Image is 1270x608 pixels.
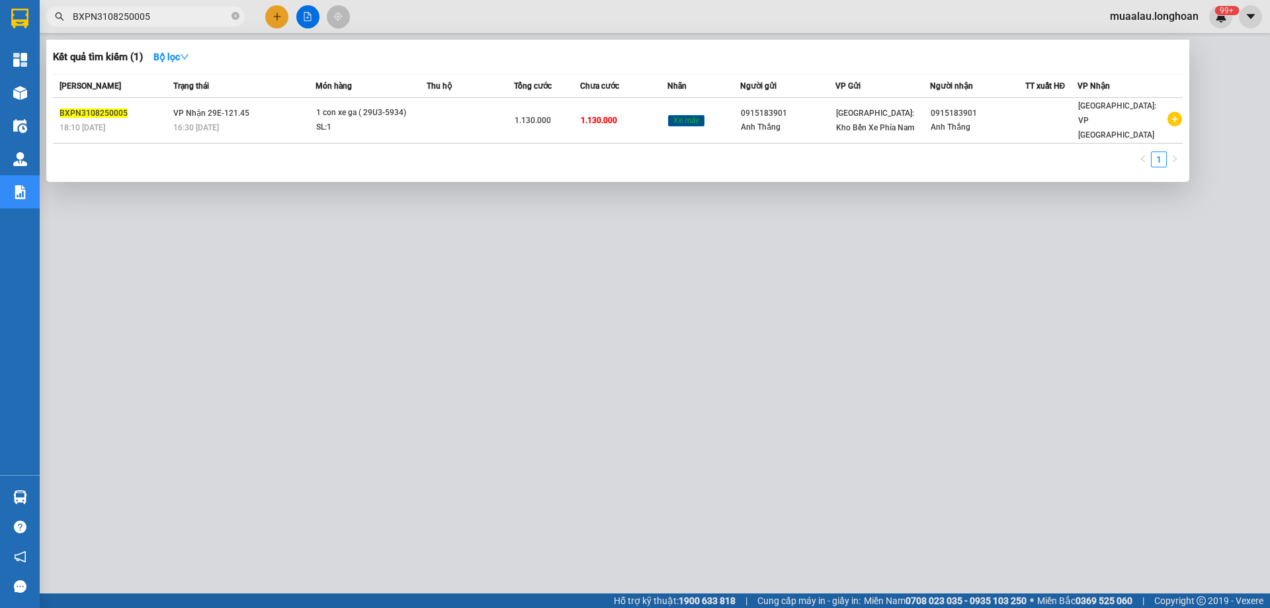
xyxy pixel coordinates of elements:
img: dashboard-icon [13,53,27,67]
input: Tìm tên, số ĐT hoặc mã đơn [73,9,229,24]
span: [GEOGRAPHIC_DATA]: Kho Bến Xe Phía Nam [836,109,914,132]
span: Nhãn [667,81,687,91]
span: question-circle [14,521,26,533]
span: 1.130.000 [515,116,551,125]
span: 18:10 [DATE] [60,123,105,132]
img: warehouse-icon [13,86,27,100]
span: down [180,52,189,62]
img: solution-icon [13,185,27,199]
span: Chưa cước [580,81,619,91]
button: right [1167,152,1183,167]
span: VP Nhận [1078,81,1110,91]
li: 1 [1151,152,1167,167]
span: Người nhận [930,81,973,91]
span: Tổng cước [514,81,552,91]
li: Previous Page [1135,152,1151,167]
img: warehouse-icon [13,119,27,133]
span: VP Gửi [835,81,861,91]
li: Next Page [1167,152,1183,167]
span: Trạng thái [173,81,209,91]
div: SL: 1 [316,120,415,135]
span: left [1139,155,1147,163]
h3: Kết quả tìm kiếm ( 1 ) [53,50,143,64]
span: Xe máy [668,115,704,127]
span: BXPN3108250005 [60,109,128,118]
div: Anh Thắng [741,120,834,134]
span: 1.130.000 [581,116,617,125]
div: Anh Thắng [931,120,1024,134]
div: 0915183901 [931,107,1024,120]
img: warehouse-icon [13,152,27,166]
div: 1 con xe ga ( 29U3-5934) [316,106,415,120]
span: [GEOGRAPHIC_DATA]: VP [GEOGRAPHIC_DATA] [1078,101,1156,140]
a: 1 [1152,152,1166,167]
span: Thu hộ [427,81,452,91]
span: message [14,580,26,593]
span: close-circle [232,12,239,20]
span: 16:30 [DATE] [173,123,219,132]
span: notification [14,550,26,563]
button: left [1135,152,1151,167]
span: right [1171,155,1179,163]
img: warehouse-icon [13,490,27,504]
div: 0915183901 [741,107,834,120]
span: plus-circle [1167,112,1182,126]
span: Món hàng [316,81,352,91]
span: VP Nhận 29E-121.45 [173,109,249,118]
img: logo-vxr [11,9,28,28]
button: Bộ lọcdown [143,46,200,67]
span: search [55,12,64,21]
span: TT xuất HĐ [1025,81,1066,91]
span: Người gửi [740,81,777,91]
span: close-circle [232,11,239,23]
strong: Bộ lọc [153,52,189,62]
span: [PERSON_NAME] [60,81,121,91]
